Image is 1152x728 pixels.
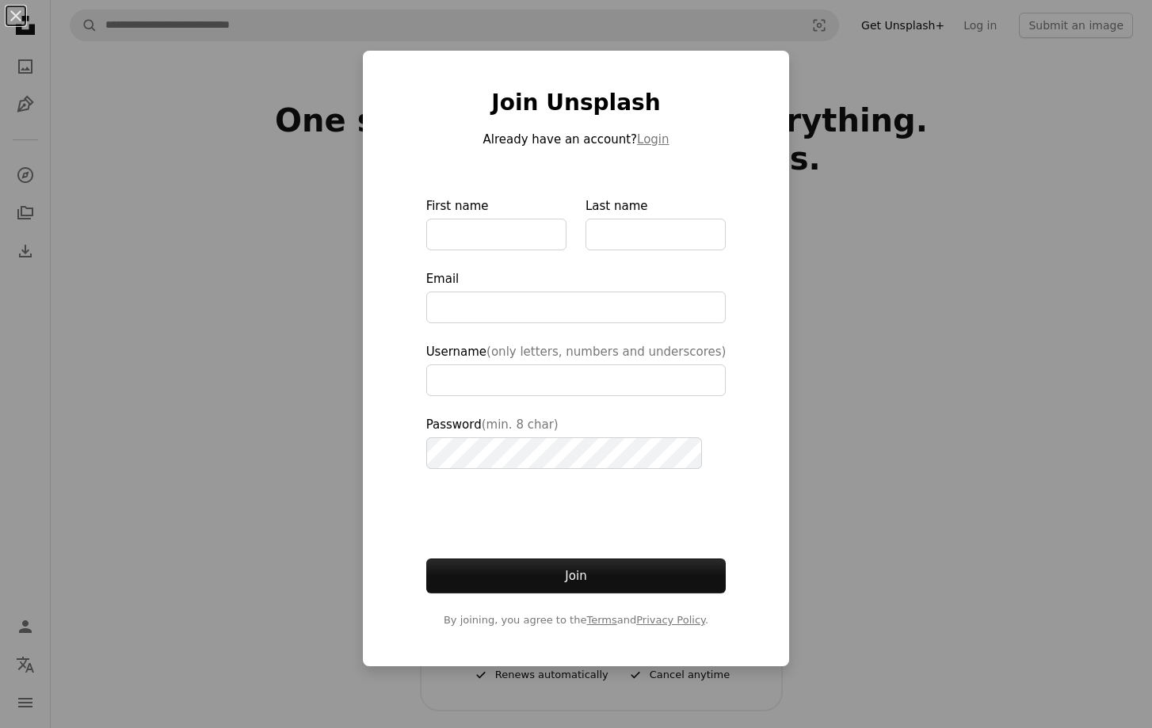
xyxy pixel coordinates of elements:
[426,342,727,396] label: Username
[636,614,705,626] a: Privacy Policy
[426,292,727,323] input: Email
[426,89,727,117] h1: Join Unsplash
[426,196,566,250] label: First name
[426,130,727,149] p: Already have an account?
[426,219,566,250] input: First name
[586,614,616,626] a: Terms
[486,345,726,359] span: (only letters, numbers and underscores)
[426,269,727,323] label: Email
[426,558,727,593] button: Join
[482,417,559,432] span: (min. 8 char)
[426,415,727,469] label: Password
[586,219,726,250] input: Last name
[637,130,669,149] button: Login
[426,364,727,396] input: Username(only letters, numbers and underscores)
[426,612,727,628] span: By joining, you agree to the and .
[586,196,726,250] label: Last name
[426,437,702,469] input: Password(min. 8 char)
